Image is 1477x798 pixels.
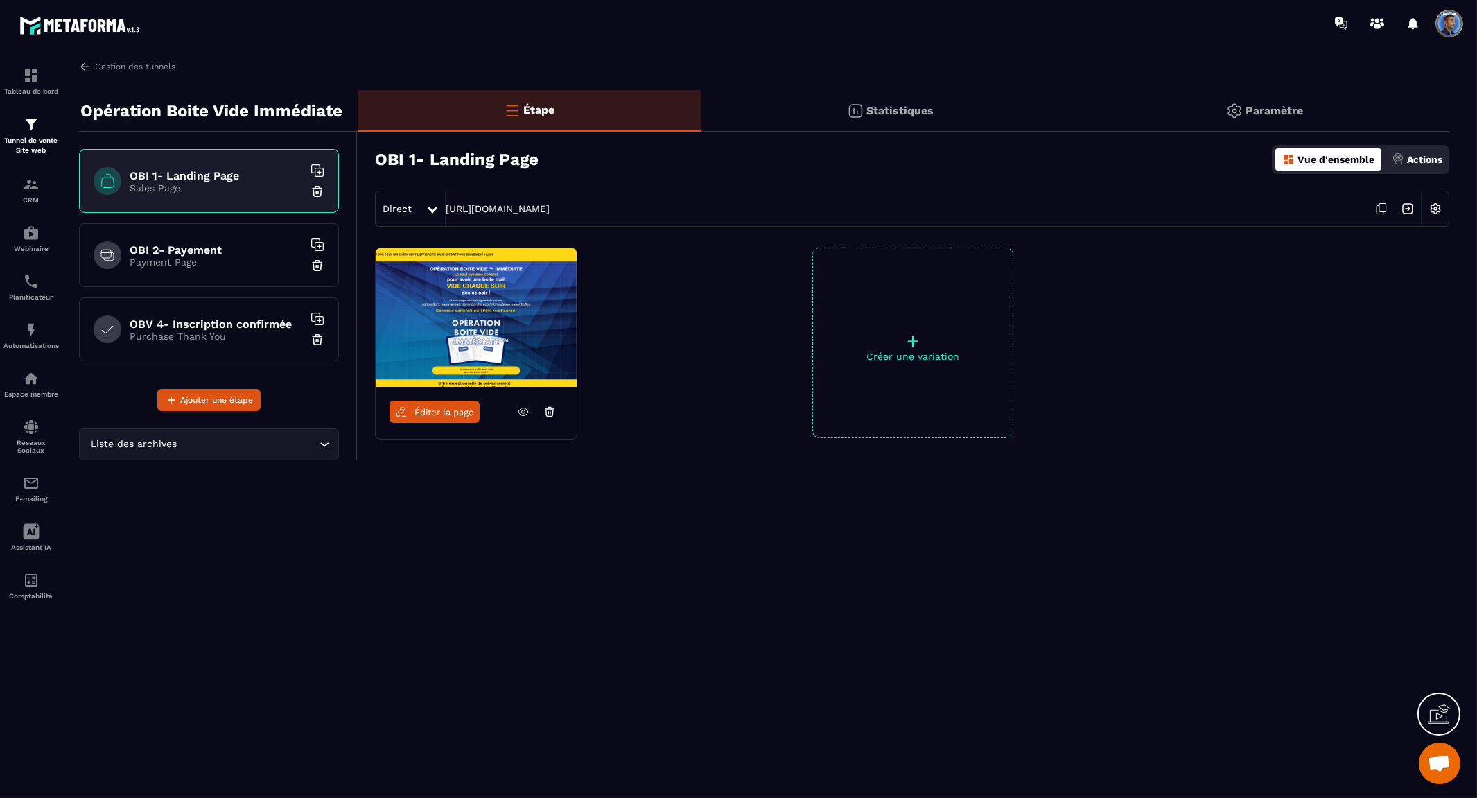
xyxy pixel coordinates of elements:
[3,136,59,155] p: Tunnel de vente Site web
[3,105,59,166] a: formationformationTunnel de vente Site web
[1419,743,1460,784] div: Ouvrir le chat
[3,439,59,454] p: Réseaux Sociaux
[19,12,144,38] img: logo
[3,311,59,360] a: automationsautomationsAutomatisations
[504,102,521,119] img: bars-o.4a397970.svg
[3,562,59,610] a: accountantaccountantComptabilité
[311,333,324,347] img: trash
[311,259,324,272] img: trash
[3,245,59,252] p: Webinaire
[79,60,175,73] a: Gestion des tunnels
[1407,154,1442,165] p: Actions
[23,370,40,387] img: automations
[383,203,412,214] span: Direct
[1246,104,1304,117] p: Paramètre
[130,169,303,182] h6: OBI 1- Landing Page
[1297,154,1374,165] p: Vue d'ensemble
[3,87,59,95] p: Tableau de bord
[1282,153,1295,166] img: dashboard-orange.40269519.svg
[414,407,474,417] span: Éditer la page
[23,116,40,132] img: formation
[1395,196,1421,222] img: arrow-next.bcc2205e.svg
[130,331,303,342] p: Purchase Thank You
[3,214,59,263] a: automationsautomationsWebinaire
[813,331,1013,351] p: +
[23,67,40,84] img: formation
[3,263,59,311] a: schedulerschedulerPlanificateur
[376,248,577,387] img: image
[3,57,59,105] a: formationformationTableau de bord
[3,166,59,214] a: formationformationCRM
[23,176,40,193] img: formation
[3,465,59,513] a: emailemailE-mailing
[130,318,303,331] h6: OBV 4- Inscription confirmée
[3,293,59,301] p: Planificateur
[311,184,324,198] img: trash
[3,513,59,562] a: Assistant IA
[524,103,555,116] p: Étape
[130,243,303,257] h6: OBI 2- Payement
[180,437,316,452] input: Search for option
[3,196,59,204] p: CRM
[375,150,539,169] h3: OBI 1- Landing Page
[3,408,59,465] a: social-networksocial-networkRéseaux Sociaux
[23,273,40,290] img: scheduler
[157,389,261,411] button: Ajouter une étape
[3,360,59,408] a: automationsautomationsEspace membre
[130,182,303,193] p: Sales Page
[23,225,40,241] img: automations
[3,592,59,600] p: Comptabilité
[847,103,864,119] img: stats.20deebd0.svg
[1422,196,1449,222] img: setting-w.858f3a88.svg
[88,437,180,452] span: Liste des archives
[130,257,303,268] p: Payment Page
[23,572,40,589] img: accountant
[79,60,91,73] img: arrow
[1226,103,1243,119] img: setting-gr.5f69749f.svg
[867,104,934,117] p: Statistiques
[180,393,253,407] span: Ajouter une étape
[23,419,40,435] img: social-network
[3,342,59,349] p: Automatisations
[813,351,1013,362] p: Créer une variation
[1392,153,1404,166] img: actions.d6e523a2.png
[79,428,339,460] div: Search for option
[446,203,550,214] a: [URL][DOMAIN_NAME]
[23,322,40,338] img: automations
[80,97,342,125] p: Opération Boite Vide Immédiate
[23,475,40,492] img: email
[3,390,59,398] p: Espace membre
[390,401,480,423] a: Éditer la page
[3,544,59,551] p: Assistant IA
[3,495,59,503] p: E-mailing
